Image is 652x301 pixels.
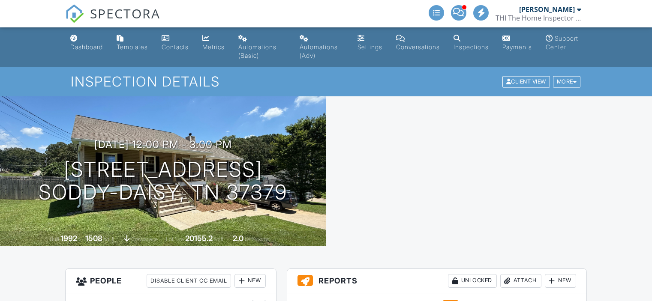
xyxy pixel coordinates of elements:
div: Inspections [454,43,489,51]
div: Support Center [546,35,578,51]
div: Unlocked [448,274,497,288]
div: Metrics [202,43,225,51]
h1: Inspection Details [71,74,581,89]
div: Attach [500,274,541,288]
a: Support Center [542,31,585,55]
span: Lot Size [166,236,184,242]
div: 20155.2 [185,234,213,243]
h3: [DATE] 12:00 pm - 3:00 pm [94,139,232,150]
span: Built [50,236,59,242]
span: sq. ft. [104,236,116,242]
div: 2.0 [233,234,243,243]
div: Templates [117,43,148,51]
span: sq.ft. [214,236,225,242]
h1: [STREET_ADDRESS] Soddy-Daisy, TN 37379 [39,158,287,204]
div: Contacts [162,43,189,51]
a: Settings [354,31,386,55]
a: Conversations [393,31,443,55]
div: New [234,274,266,288]
a: Automations (Basic) [235,31,289,64]
div: Disable Client CC Email [147,274,231,288]
div: Payments [502,43,532,51]
img: The Best Home Inspection Software - Spectora [65,4,84,23]
a: Templates [113,31,151,55]
a: Client View [502,78,552,84]
div: THI The Home Inspector LLC [496,14,581,22]
div: 1508 [85,234,102,243]
a: SPECTORA [65,12,160,30]
a: Automations (Advanced) [296,31,347,64]
div: Dashboard [70,43,103,51]
div: Automations (Basic) [238,43,276,59]
div: Conversations [396,43,440,51]
h3: People [66,269,276,293]
div: 1992 [60,234,77,243]
span: SPECTORA [90,4,160,22]
div: Settings [358,43,382,51]
div: Client View [502,76,550,88]
h3: Reports [287,269,586,293]
a: Inspections [450,31,492,55]
span: bathrooms [245,236,269,242]
a: Metrics [199,31,228,55]
div: New [545,274,576,288]
div: More [553,76,581,88]
a: Dashboard [67,31,106,55]
a: Contacts [158,31,192,55]
a: Payments [499,31,535,55]
span: crawlspace [131,236,158,242]
div: Automations (Adv) [300,43,338,59]
div: [PERSON_NAME] [519,5,575,14]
